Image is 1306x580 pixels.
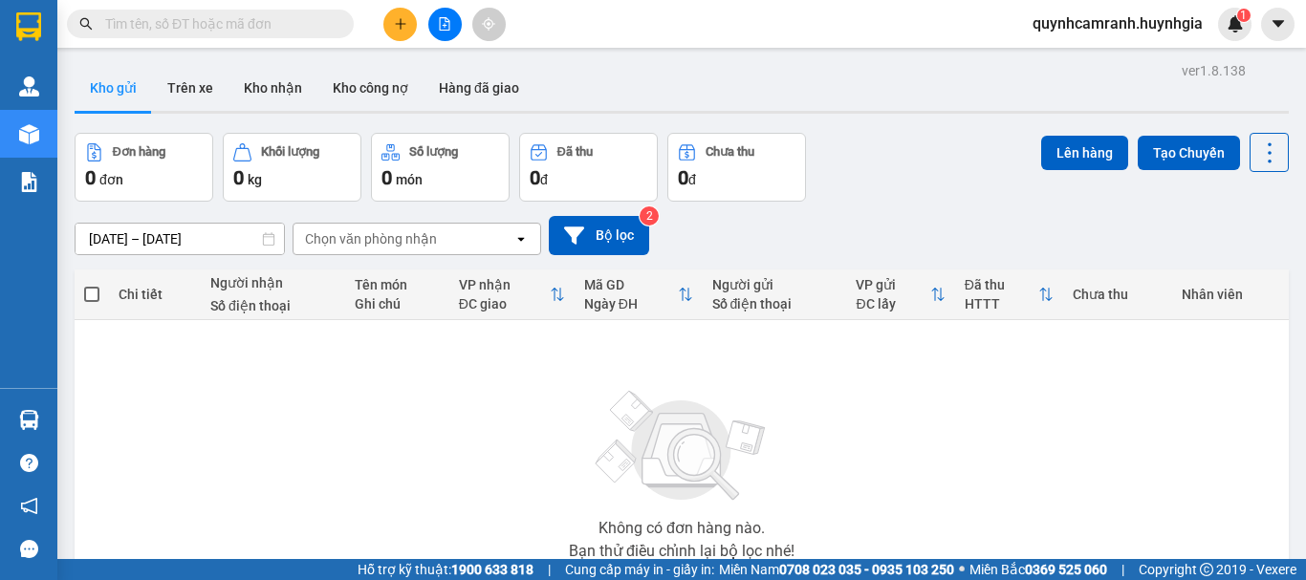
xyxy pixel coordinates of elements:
[530,166,540,189] span: 0
[459,296,550,311] div: ĐC giao
[409,145,458,159] div: Số lượng
[678,166,688,189] span: 0
[575,269,703,320] th: Toggle SortBy
[513,231,529,247] svg: open
[19,76,39,97] img: warehouse-icon
[640,206,659,226] sup: 2
[371,133,510,202] button: Số lượng0món
[1200,563,1213,576] span: copyright
[394,17,407,31] span: plus
[459,277,550,292] div: VP nhận
[79,17,93,31] span: search
[955,269,1064,320] th: Toggle SortBy
[16,12,41,41] img: logo-vxr
[358,559,533,580] span: Hỗ trợ kỹ thuật:
[965,296,1039,311] div: HTTT
[965,277,1039,292] div: Đã thu
[261,145,319,159] div: Khối lượng
[105,13,331,34] input: Tìm tên, số ĐT hoặc mã đơn
[233,166,244,189] span: 0
[1041,136,1128,170] button: Lên hàng
[152,65,229,111] button: Trên xe
[305,229,437,248] div: Chọn văn phòng nhận
[396,172,423,187] span: món
[1227,15,1244,32] img: icon-new-feature
[1138,136,1240,170] button: Tạo Chuyến
[76,224,284,254] input: Select a date range.
[1025,562,1107,577] strong: 0369 525 060
[540,172,548,187] span: đ
[383,8,417,41] button: plus
[548,559,551,580] span: |
[667,133,806,202] button: Chưa thu0đ
[549,216,649,255] button: Bộ lọc
[451,562,533,577] strong: 1900 633 818
[20,540,38,558] span: message
[19,172,39,192] img: solution-icon
[75,133,213,202] button: Đơn hàng0đơn
[210,275,336,290] div: Người nhận
[856,277,929,292] div: VP gửi
[565,559,714,580] span: Cung cấp máy in - giấy in:
[355,277,440,292] div: Tên món
[428,8,462,41] button: file-add
[712,296,838,311] div: Số điện thoại
[519,133,658,202] button: Đã thu0đ
[1073,287,1162,302] div: Chưa thu
[557,145,593,159] div: Đã thu
[85,166,96,189] span: 0
[229,65,317,111] button: Kho nhận
[712,277,838,292] div: Người gửi
[20,454,38,472] span: question-circle
[846,269,954,320] th: Toggle SortBy
[688,172,696,187] span: đ
[1182,287,1279,302] div: Nhân viên
[779,562,954,577] strong: 0708 023 035 - 0935 103 250
[1261,8,1295,41] button: caret-down
[584,296,678,311] div: Ngày ĐH
[1121,559,1124,580] span: |
[1182,60,1246,81] div: ver 1.8.138
[424,65,534,111] button: Hàng đã giao
[223,133,361,202] button: Khối lượng0kg
[99,172,123,187] span: đơn
[959,566,965,573] span: ⚪️
[317,65,424,111] button: Kho công nợ
[1240,9,1247,22] span: 1
[482,17,495,31] span: aim
[719,559,954,580] span: Miền Nam
[19,410,39,430] img: warehouse-icon
[381,166,392,189] span: 0
[75,65,152,111] button: Kho gửi
[113,145,165,159] div: Đơn hàng
[599,521,765,536] div: Không có đơn hàng nào.
[19,124,39,144] img: warehouse-icon
[210,298,336,313] div: Số điện thoại
[449,269,575,320] th: Toggle SortBy
[586,379,777,513] img: svg+xml;base64,PHN2ZyBjbGFzcz0ibGlzdC1wbHVnX19zdmciIHhtbG5zPSJodHRwOi8vd3d3LnczLm9yZy8yMDAwL3N2Zy...
[584,277,678,292] div: Mã GD
[856,296,929,311] div: ĐC lấy
[1270,15,1287,32] span: caret-down
[248,172,262,187] span: kg
[706,145,754,159] div: Chưa thu
[472,8,506,41] button: aim
[1237,9,1251,22] sup: 1
[569,544,794,559] div: Bạn thử điều chỉnh lại bộ lọc nhé!
[1017,11,1218,35] span: quynhcamranh.huynhgia
[20,497,38,515] span: notification
[969,559,1107,580] span: Miền Bắc
[119,287,191,302] div: Chi tiết
[438,17,451,31] span: file-add
[355,296,440,311] div: Ghi chú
